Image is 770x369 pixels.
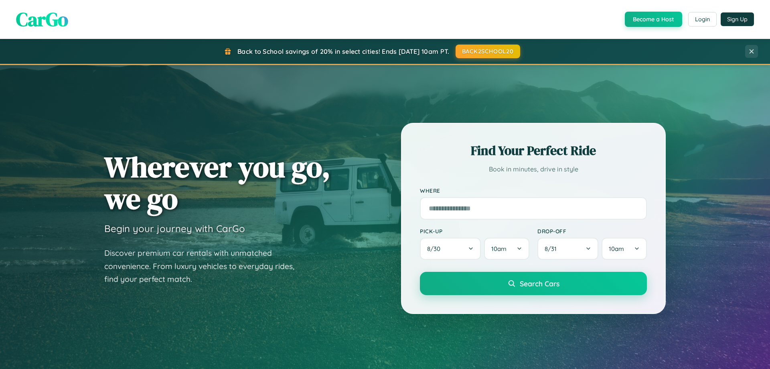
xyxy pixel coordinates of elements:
span: 10am [609,245,624,253]
span: 8 / 30 [427,245,444,253]
label: Pick-up [420,228,529,234]
button: Sign Up [721,12,754,26]
span: Search Cars [520,279,559,288]
button: Search Cars [420,272,647,295]
h2: Find Your Perfect Ride [420,142,647,159]
span: 8 / 31 [545,245,561,253]
span: 10am [491,245,507,253]
button: 10am [484,238,529,260]
button: Login [688,12,717,27]
button: 10am [602,238,647,260]
button: BACK2SCHOOL20 [456,45,520,58]
h1: Wherever you go, we go [104,151,330,214]
span: Back to School savings of 20% in select cities! Ends [DATE] 10am PT. [237,47,449,55]
button: 8/30 [420,238,481,260]
span: CarGo [16,6,68,33]
button: 8/31 [537,238,598,260]
button: Become a Host [625,12,682,27]
label: Where [420,187,647,194]
p: Book in minutes, drive in style [420,163,647,175]
h3: Begin your journey with CarGo [104,222,245,234]
p: Discover premium car rentals with unmatched convenience. From luxury vehicles to everyday rides, ... [104,247,305,286]
label: Drop-off [537,228,647,234]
